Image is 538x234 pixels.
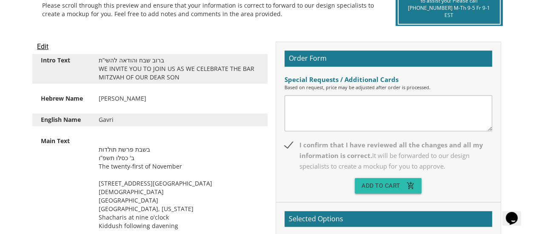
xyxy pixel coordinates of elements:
[285,211,492,227] h2: Selected Options
[92,56,265,82] div: ברוב שבח והודאה להשי”ת WE INVITE YOU TO JOIN US AS WE CELEBRATE THE BAR MITZVAH OF OUR DEAR SON
[502,200,529,226] iframe: chat widget
[34,116,92,124] div: English Name
[285,75,492,84] div: Special Requests / Additional Cards
[285,140,492,172] span: I confirm that I have reviewed all the changes and all my information is correct.
[285,51,492,67] h2: Order Form
[406,178,415,193] i: add_shopping_cart
[34,137,92,145] div: Main Text
[37,42,48,52] input: Edit
[34,94,92,103] div: Hebrew Name
[299,151,470,170] span: It will be forwarded to our design specialists to create a mockup for you to approve.
[42,1,376,18] div: Please scroll through this preview and ensure that your information is correct to forward to our ...
[34,56,92,65] div: Intro Text
[92,116,265,124] div: Gavri
[92,94,265,103] div: [PERSON_NAME]
[355,178,422,193] button: Add To Cartadd_shopping_cart
[285,84,492,91] div: Based on request, price may be adjusted after order is processed.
